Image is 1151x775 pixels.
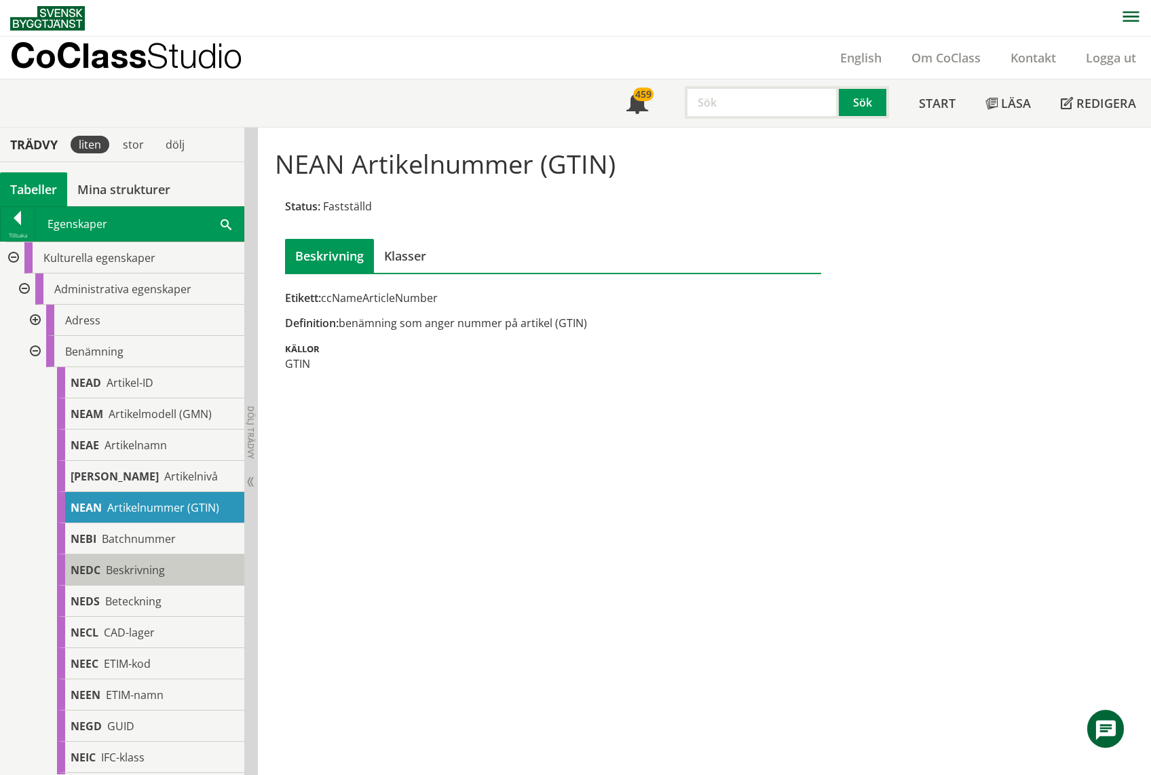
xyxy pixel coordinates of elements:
[1046,79,1151,127] a: Redigera
[285,356,821,371] div: GTIN
[67,172,181,206] a: Mina strukturer
[71,750,96,765] span: NEIC
[65,344,124,359] span: Benämning
[106,563,165,578] span: Beskrivning
[106,687,164,702] span: ETIM-namn
[107,375,153,390] span: Artikel-ID
[1001,95,1031,111] span: Läsa
[71,563,100,578] span: NEDC
[285,316,339,330] span: Definition:
[157,136,193,153] div: dölj
[104,625,155,640] span: CAD-lager
[221,216,231,231] span: Sök i tabellen
[107,719,134,734] span: GUID
[43,250,155,265] span: Kulturella egenskaper
[54,282,191,297] span: Administrativa egenskaper
[285,290,821,305] div: ccNameArticleNumber
[147,35,242,75] span: Studio
[611,79,663,127] a: 459
[904,79,970,127] a: Start
[107,500,219,515] span: Artikelnummer (GTIN)
[105,438,167,453] span: Artikelnamn
[970,79,1046,127] a: Läsa
[1,230,35,241] div: Tillbaka
[71,656,98,671] span: NEEC
[109,407,212,421] span: Artikelmodell (GMN)
[71,531,96,546] span: NEBI
[71,136,109,153] div: liten
[104,656,151,671] span: ETIM-kod
[996,50,1071,66] a: Kontakt
[919,95,956,111] span: Start
[71,469,159,484] span: [PERSON_NAME]
[35,207,244,241] div: Egenskaper
[71,625,98,640] span: NECL
[71,438,99,453] span: NEAE
[71,500,102,515] span: NEAN
[285,316,821,330] div: benämning som anger nummer på artikel (GTIN)
[65,313,100,328] span: Adress
[71,594,100,609] span: NEDS
[10,48,242,63] p: CoClass
[285,199,320,214] span: Status:
[1071,50,1151,66] a: Logga ut
[102,531,176,546] span: Batchnummer
[101,750,145,765] span: IFC-klass
[164,469,218,484] span: Artikelnivå
[626,94,648,115] span: Notifikationer
[897,50,996,66] a: Om CoClass
[10,37,271,79] a: CoClassStudio
[825,50,897,66] a: English
[71,687,100,702] span: NEEN
[285,341,821,354] div: Källor
[71,719,102,734] span: NEGD
[71,375,101,390] span: NEAD
[323,199,372,214] span: Fastställd
[10,6,85,31] img: Svensk Byggtjänst
[105,594,162,609] span: Beteckning
[1076,95,1136,111] span: Redigera
[115,136,152,153] div: stor
[275,149,1109,178] h1: NEAN Artikelnummer (GTIN)
[685,86,839,119] input: Sök
[374,239,436,273] div: Klasser
[285,290,321,305] span: Etikett:
[245,406,257,459] span: Dölj trädvy
[839,86,889,119] button: Sök
[3,137,65,152] div: Trädvy
[633,88,654,101] div: 459
[71,407,103,421] span: NEAM
[285,239,374,273] div: Beskrivning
